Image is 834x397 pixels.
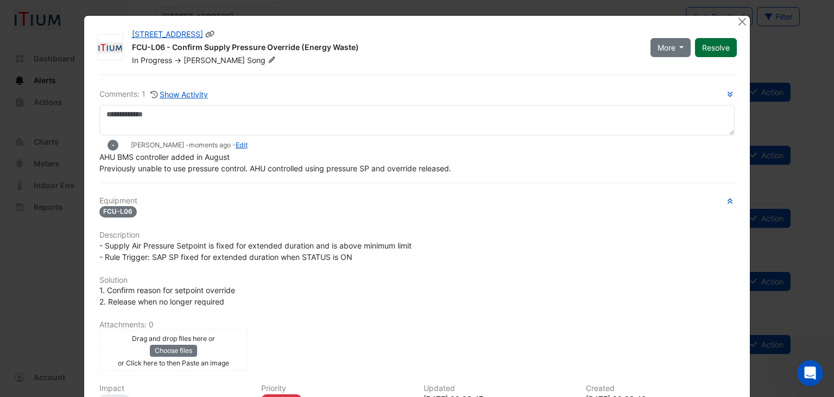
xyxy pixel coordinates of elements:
[586,384,735,393] h6: Created
[184,55,245,65] span: [PERSON_NAME]
[132,42,637,55] div: FCU-L06 - Confirm Supply Pressure Override (Energy Waste)
[99,241,412,262] span: - Supply Air Pressure Setpoint is fixed for extended duration and is above minimum limit - Rule T...
[261,384,410,393] h6: Priority
[99,276,735,285] h6: Solution
[650,38,691,57] button: More
[99,286,235,306] span: 1. Confirm reason for setpoint override 2. Release when no longer required
[736,16,748,27] button: Close
[174,55,181,65] span: ->
[205,29,215,39] span: Copy link to clipboard
[99,88,209,101] div: Comments: 1
[99,206,137,218] span: FCU-L06
[695,38,737,57] button: Resolve
[99,231,735,240] h6: Description
[118,359,229,367] small: or Click here to then Paste an image
[98,42,123,53] img: ITIUM
[111,141,115,150] span: -
[424,384,573,393] h6: Updated
[99,320,735,330] h6: Attachments: 0
[150,88,209,101] button: Show Activity
[99,196,735,206] h6: Equipment
[132,29,203,39] a: [STREET_ADDRESS]
[658,42,675,53] span: More
[247,55,278,66] span: Song
[131,140,248,150] small: [PERSON_NAME] - -
[797,360,823,386] iframe: Intercom live chat
[150,345,197,357] button: Choose files
[99,384,249,393] h6: Impact
[132,334,215,343] small: Drag and drop files here or
[189,141,231,149] span: 2025-08-28 09:03:47
[236,141,248,149] a: Edit
[132,55,172,65] span: In Progress
[99,152,451,173] span: AHU BMS controller added in August Previously unable to use pressure control. AHU controlled usin...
